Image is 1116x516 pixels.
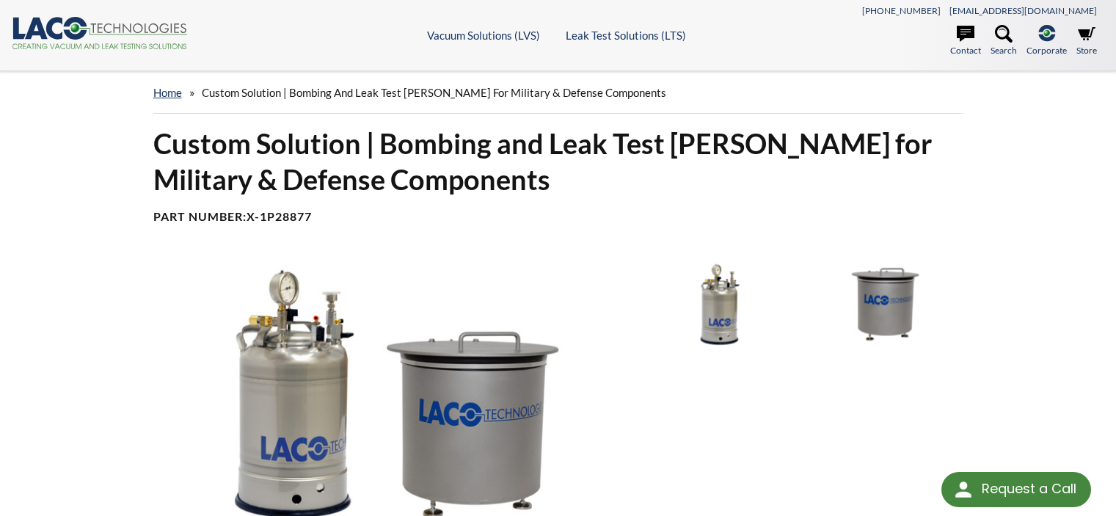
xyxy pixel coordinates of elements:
div: Request a Call [982,472,1076,506]
a: Store [1076,25,1097,57]
a: Vacuum Solutions (LVS) [427,29,540,42]
a: [EMAIL_ADDRESS][DOMAIN_NAME] [949,5,1097,16]
a: home [153,86,182,99]
div: Request a Call [941,472,1091,507]
h1: Custom Solution | Bombing and Leak Test [PERSON_NAME] for Military & Defense Components [153,126,963,198]
div: » [153,72,963,114]
h4: Part Number: [153,209,963,225]
span: Corporate [1026,43,1067,57]
a: Search [991,25,1017,57]
a: Leak Test Solutions (LTS) [566,29,686,42]
img: round button [952,478,975,501]
img: Chamber 2 on Bombing and Leak Test Chambers for Military & Defense Components [806,260,965,349]
span: Custom Solution | Bombing and Leak Test [PERSON_NAME] for Military & Defense Components [202,86,666,99]
a: [PHONE_NUMBER] [862,5,941,16]
a: Contact [950,25,981,57]
img: Chamber 1 on Bombing and Leak Test Chambers for Military & Defense Components [641,260,799,349]
b: X-1P28877 [247,209,312,223]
